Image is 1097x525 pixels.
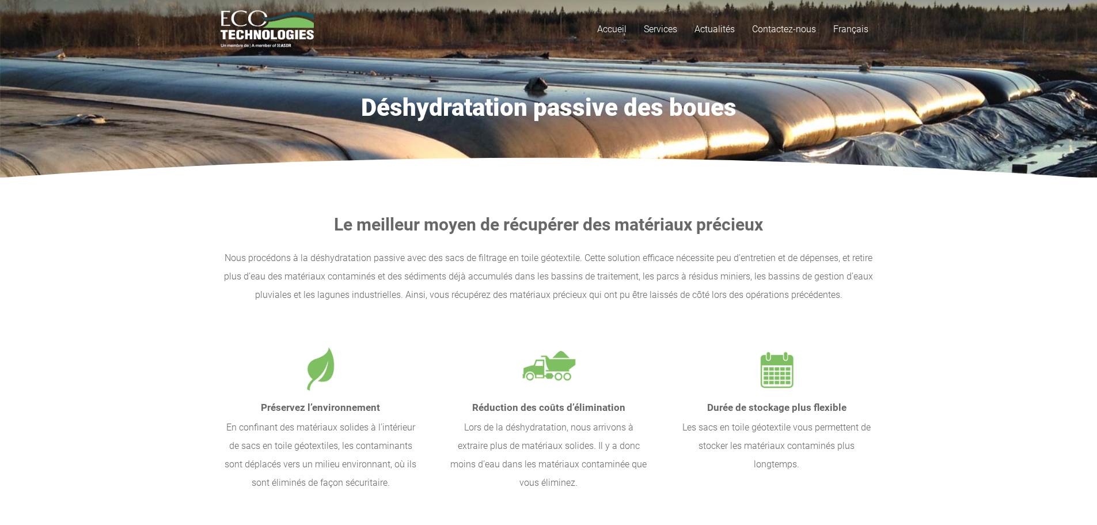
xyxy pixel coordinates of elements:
[221,93,877,122] h1: Déshydratation passive des boues
[597,24,627,35] span: Accueil
[221,418,421,492] p: En confinant des matériaux solides à l’intérieur de sacs en toile géotextiles, les contaminants s...
[644,24,677,35] span: Services
[221,249,877,304] p: Nous procédons à la déshydratation passive avec des sacs de filtrage en toile géotextile. Cette s...
[752,24,816,35] span: Contactez-nous
[472,402,625,413] strong: Réduction des coûts d’élimination
[221,10,314,48] a: logo_EcoTech_ASDR_RGB
[449,418,649,492] p: Lors de la déshydratation, nous arrivons à extraire plus de matériaux solides. Il y a donc moins ...
[334,214,763,235] strong: Le meilleur moyen de récupérer des matériaux précieux
[261,402,380,413] strong: Préservez l’environnement
[694,24,735,35] span: Actualités
[833,24,868,35] span: Français
[707,402,847,413] strong: Durée de stockage plus flexible
[677,418,877,474] p: Les sacs en toile géotextile vous permettent de stocker les matériaux contaminés plus longtemps.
